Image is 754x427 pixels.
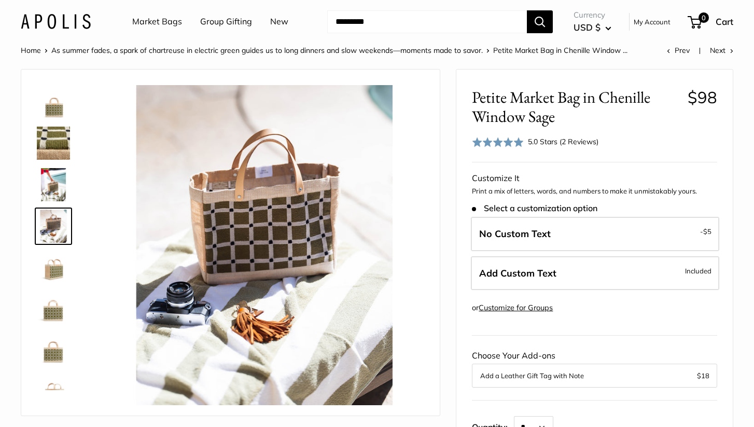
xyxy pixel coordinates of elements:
[479,228,551,240] span: No Custom Text
[667,46,690,55] a: Prev
[471,256,719,291] label: Add Custom Text
[479,303,553,312] a: Customize for Groups
[35,125,72,162] a: Petite Market Bag in Chenille Window Sage
[37,168,70,201] img: Petite Market Bag in Chenille Window Sage
[35,291,72,328] a: Petite Market Bag in Chenille Window Sage
[270,14,288,30] a: New
[21,44,627,57] nav: Breadcrumb
[472,186,717,197] p: Print a mix of letters, words, and numbers to make it unmistakably yours.
[37,334,70,367] img: Petite Market Bag in Chenille Window Sage
[37,251,70,284] img: Petite Market Bag in Chenille Window Sage
[35,166,72,203] a: Petite Market Bag in Chenille Window Sage
[574,19,611,36] button: USD $
[472,171,717,186] div: Customize It
[479,267,556,279] span: Add Custom Text
[527,10,553,33] button: Search
[35,83,72,120] a: Petite Market Bag in Chenille Window Sage
[35,208,72,245] a: Petite Market Bag in Chenille Window Sage
[104,85,424,405] img: Petite Market Bag in Chenille Window Sage
[327,10,527,33] input: Search...
[699,12,709,23] span: 0
[35,374,72,411] a: Petite Market Bag in Chenille Window Sage
[37,210,70,243] img: Petite Market Bag in Chenille Window Sage
[703,227,711,236] span: $5
[634,16,671,28] a: My Account
[472,134,598,149] div: 5.0 Stars (2 Reviews)
[710,46,733,55] a: Next
[689,13,733,30] a: 0 Cart
[51,46,483,55] a: As summer fades, a spark of chartreuse in electric green guides us to long dinners and slow weeke...
[200,14,252,30] a: Group Gifting
[472,301,553,315] div: or
[700,225,711,238] span: -
[37,293,70,326] img: Petite Market Bag in Chenille Window Sage
[21,14,91,29] img: Apolis
[685,265,711,277] span: Included
[688,87,717,107] span: $98
[716,16,733,27] span: Cart
[480,369,709,382] button: Add a Leather Gift Tag with Note
[132,14,182,30] a: Market Bags
[21,46,41,55] a: Home
[471,217,719,251] label: Leave Blank
[35,332,72,369] a: Petite Market Bag in Chenille Window Sage
[35,249,72,286] a: Petite Market Bag in Chenille Window Sage
[37,376,70,409] img: Petite Market Bag in Chenille Window Sage
[574,22,601,33] span: USD $
[472,348,717,388] div: Choose Your Add-ons
[472,203,597,213] span: Select a customization option
[37,127,70,160] img: Petite Market Bag in Chenille Window Sage
[37,85,70,118] img: Petite Market Bag in Chenille Window Sage
[472,88,679,126] span: Petite Market Bag in Chenille Window Sage
[697,371,709,380] span: $18
[574,8,611,22] span: Currency
[528,136,598,147] div: 5.0 Stars (2 Reviews)
[493,46,627,55] span: Petite Market Bag in Chenille Window ...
